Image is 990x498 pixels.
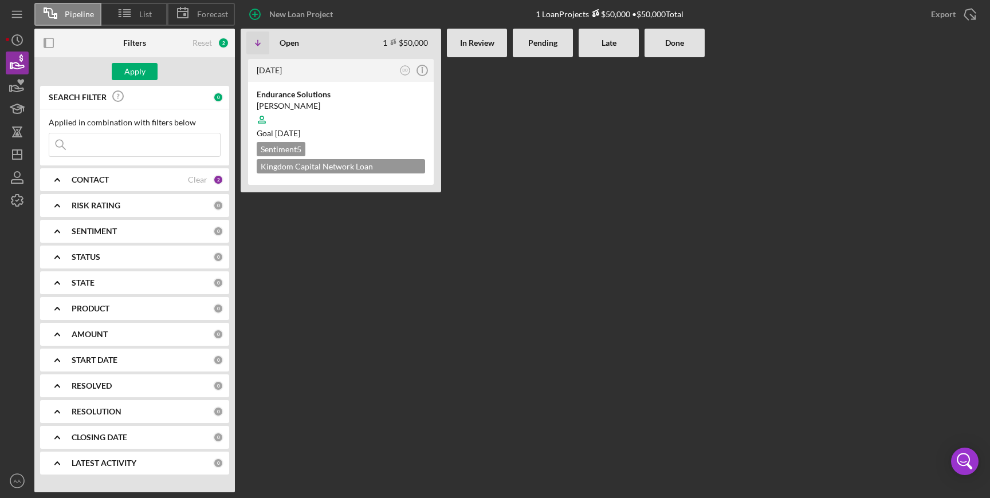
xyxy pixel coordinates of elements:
button: New Loan Project [241,3,344,26]
div: $50,000 [589,9,630,19]
div: Kingdom Capital Network Loan Application $50,000 [257,159,425,173]
div: [PERSON_NAME] [257,100,425,112]
b: RESOLUTION [72,407,121,416]
div: 0 [213,226,223,236]
button: AA [6,469,29,492]
div: Open Intercom Messenger [951,448,979,475]
time: 2025-06-26 20:07 [257,65,282,75]
b: START DATE [72,355,117,365]
b: Open [280,38,299,48]
a: [DATE]DOEndurance Solutions[PERSON_NAME]Goal [DATE]Sentiment5Kingdom Capital Network Loan Applica... [246,57,435,187]
div: 1 $50,000 [383,38,428,48]
b: STATUS [72,252,100,262]
span: Forecast [197,10,228,19]
span: Pipeline [65,10,94,19]
div: 2 [213,175,223,185]
div: 0 [213,432,223,442]
button: Apply [112,63,158,80]
text: DO [402,68,408,72]
text: AA [14,478,21,484]
time: 09/16/2025 [275,128,300,138]
b: LATEST ACTIVITY [72,459,136,468]
div: 0 [213,381,223,391]
b: Pending [528,38,557,48]
b: In Review [460,38,494,48]
div: 0 [213,200,223,211]
div: 0 [213,278,223,288]
button: DO [398,63,413,78]
div: 0 [213,355,223,365]
div: Sentiment 5 [257,142,305,156]
div: Apply [124,63,146,80]
div: Endurance Solutions [257,89,425,100]
div: 0 [213,329,223,339]
div: 0 [213,92,223,102]
b: CLOSING DATE [72,433,127,442]
div: New Loan Project [269,3,333,26]
div: 2 [218,37,229,49]
b: Done [665,38,684,48]
div: 0 [213,458,223,468]
button: Export [920,3,984,26]
div: Reset [192,38,212,48]
div: 0 [213,252,223,262]
b: SENTIMENT [72,227,117,236]
span: Goal [257,128,300,138]
div: Applied in combination with filters below [49,118,221,127]
b: SEARCH FILTER [49,93,107,102]
div: 1 Loan Projects • $50,000 Total [536,9,683,19]
div: Export [931,3,956,26]
b: Filters [123,38,146,48]
div: 0 [213,303,223,314]
b: STATE [72,278,95,287]
div: Clear [188,175,207,184]
span: List [139,10,152,19]
b: RESOLVED [72,381,112,390]
b: PRODUCT [72,304,109,313]
b: CONTACT [72,175,109,184]
b: Late [602,38,616,48]
b: RISK RATING [72,201,120,210]
b: AMOUNT [72,330,108,339]
div: 0 [213,406,223,417]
